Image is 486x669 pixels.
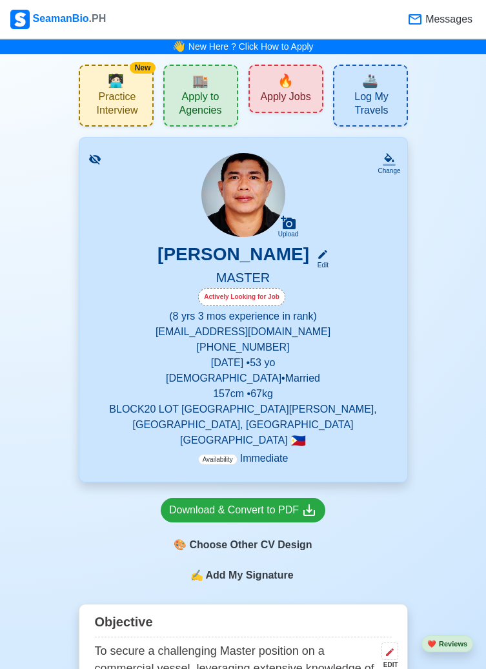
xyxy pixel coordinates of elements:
[85,90,150,120] span: Practice Interview
[161,533,325,557] div: Choose Other CV Design
[161,498,325,523] a: Download & Convert to PDF
[421,635,473,653] button: heartReviews
[198,454,238,465] span: Availability
[260,90,310,107] span: Apply Jobs
[89,13,106,24] span: .PH
[95,355,392,371] p: [DATE] • 53 yo
[312,260,329,270] div: Edit
[192,71,208,90] span: agencies
[108,71,124,90] span: interview
[427,640,436,648] span: heart
[278,231,299,238] div: Upload
[423,12,472,27] span: Messages
[169,36,188,56] span: bell
[95,433,392,448] p: [GEOGRAPHIC_DATA]
[10,10,30,29] img: Logo
[203,568,296,583] span: Add My Signature
[362,71,378,90] span: travel
[198,451,289,466] p: Immediate
[95,324,392,340] p: [EMAIL_ADDRESS][DOMAIN_NAME]
[10,10,106,29] div: SeamanBio
[198,288,285,306] div: Actively Looking for Job
[339,90,404,120] span: Log My Travels
[188,41,314,52] a: New Here ? Click How to Apply
[157,243,309,270] h3: [PERSON_NAME]
[290,435,306,447] span: 🇵🇭
[174,537,187,553] span: paint
[167,90,234,120] span: Apply to Agencies
[95,309,392,324] p: (8 yrs 3 mos experience in rank)
[95,610,392,637] div: Objective
[95,402,392,433] p: BLOCK20 LOT [GEOGRAPHIC_DATA][PERSON_NAME], [GEOGRAPHIC_DATA], [GEOGRAPHIC_DATA]
[130,62,155,74] div: New
[95,270,392,288] h5: MASTER
[190,568,203,583] span: sign
[95,371,392,386] p: [DEMOGRAPHIC_DATA] • Married
[95,340,392,355] p: [PHONE_NUMBER]
[169,502,317,519] div: Download & Convert to PDF
[278,71,294,90] span: new
[378,166,400,176] div: Change
[95,386,392,402] p: 157 cm • 67 kg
